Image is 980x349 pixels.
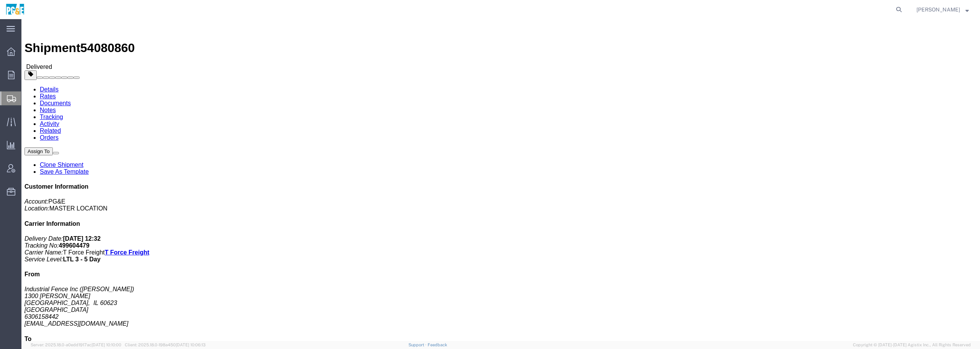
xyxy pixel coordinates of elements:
a: Feedback [428,342,447,347]
img: logo [5,4,25,15]
a: Support [408,342,428,347]
span: Wendy Hetrick [916,5,960,14]
span: Server: 2025.18.0-a0edd1917ac [31,342,121,347]
span: Copyright © [DATE]-[DATE] Agistix Inc., All Rights Reserved [853,342,971,348]
button: [PERSON_NAME] [916,5,969,14]
iframe: FS Legacy Container [21,19,980,341]
span: [DATE] 10:10:00 [91,342,121,347]
span: Client: 2025.18.0-198a450 [125,342,206,347]
span: [DATE] 10:06:13 [176,342,206,347]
